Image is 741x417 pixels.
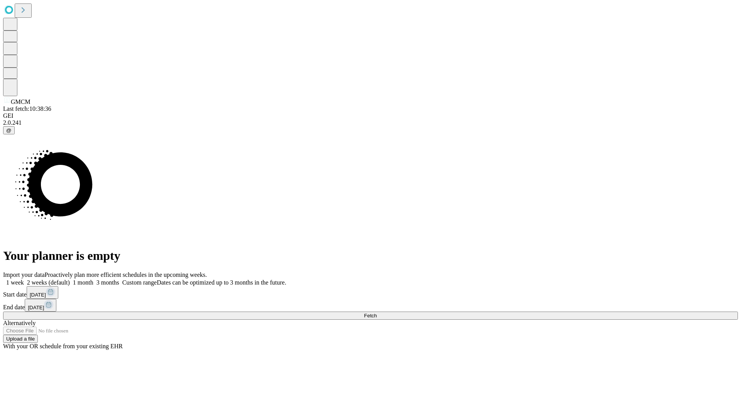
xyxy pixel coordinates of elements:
[3,335,38,343] button: Upload a file
[27,286,58,299] button: [DATE]
[3,249,738,263] h1: Your planner is empty
[3,271,45,278] span: Import your data
[25,299,56,312] button: [DATE]
[6,127,12,133] span: @
[45,271,207,278] span: Proactively plan more efficient schedules in the upcoming weeks.
[364,313,377,319] span: Fetch
[157,279,286,286] span: Dates can be optimized up to 3 months in the future.
[73,279,93,286] span: 1 month
[11,98,30,105] span: GMCM
[3,299,738,312] div: End date
[3,105,51,112] span: Last fetch: 10:38:36
[3,312,738,320] button: Fetch
[6,279,24,286] span: 1 week
[122,279,157,286] span: Custom range
[30,292,46,298] span: [DATE]
[3,320,36,326] span: Alternatively
[28,305,44,310] span: [DATE]
[3,119,738,126] div: 2.0.241
[3,343,123,349] span: With your OR schedule from your existing EHR
[3,112,738,119] div: GEI
[3,286,738,299] div: Start date
[27,279,70,286] span: 2 weeks (default)
[96,279,119,286] span: 3 months
[3,126,15,134] button: @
